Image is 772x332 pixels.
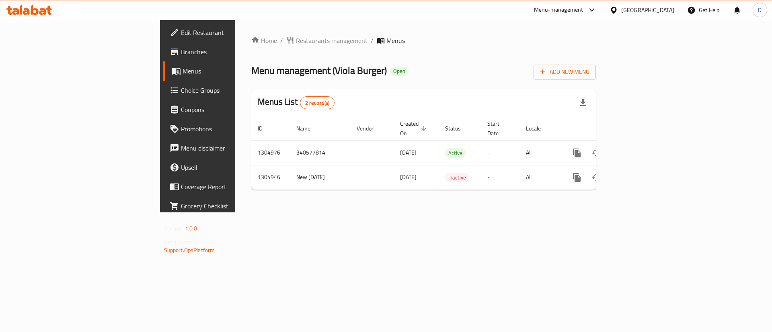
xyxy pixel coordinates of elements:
button: more [567,143,587,163]
a: Support.OpsPlatform [164,245,215,255]
button: Add New Menu [534,65,596,79]
span: Created On [400,119,429,138]
a: Restaurants management [286,36,368,45]
a: Promotions [163,119,289,139]
span: Locale [526,124,551,133]
a: Menu disclaimer [163,139,289,158]
span: Get support on: [164,237,201,247]
div: Export file [573,93,593,112]
td: New [DATE] [290,165,350,189]
div: Total records count [300,96,335,109]
a: Grocery Checklist [163,196,289,216]
span: Choice Groups [181,86,283,95]
span: 2 record(s) [300,99,335,107]
h2: Menus List [258,96,335,109]
span: Inactive [445,173,469,182]
span: Coupons [181,105,283,114]
td: - [481,165,519,189]
a: Choice Groups [163,81,289,100]
span: Edit Restaurant [181,28,283,37]
a: Coverage Report [163,177,289,196]
a: Menus [163,61,289,81]
th: Actions [561,116,651,141]
span: Upsell [181,163,283,172]
li: / [371,36,374,45]
span: [DATE] [400,147,417,158]
button: Change Status [587,168,606,187]
span: 1.0.0 [185,223,197,234]
div: Open [390,67,409,76]
td: All [519,141,561,165]
span: Promotions [181,124,283,134]
span: Start Date [487,119,510,138]
nav: breadcrumb [251,36,596,45]
table: enhanced table [251,116,651,190]
span: Menu disclaimer [181,143,283,153]
span: Open [390,68,409,75]
button: more [567,168,587,187]
a: Branches [163,42,289,61]
span: Menus [386,36,405,45]
span: D [758,6,762,14]
div: [GEOGRAPHIC_DATA] [621,6,674,14]
span: Status [445,124,471,133]
span: Restaurants management [296,36,368,45]
span: Menus [183,66,283,76]
a: Coupons [163,100,289,119]
span: Menu management ( Viola Burger ) [251,61,387,79]
div: Active [445,148,466,158]
div: Menu-management [534,5,583,15]
span: Coverage Report [181,182,283,191]
span: [DATE] [400,172,417,182]
td: - [481,141,519,165]
span: Version: [164,223,184,234]
a: Edit Restaurant [163,23,289,42]
span: Active [445,149,466,158]
a: Upsell [163,158,289,177]
span: Add New Menu [540,67,589,77]
span: Branches [181,47,283,57]
td: 340577814 [290,141,350,165]
td: All [519,165,561,189]
span: Vendor [357,124,384,133]
span: ID [258,124,273,133]
span: Grocery Checklist [181,201,283,211]
span: Name [296,124,321,133]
